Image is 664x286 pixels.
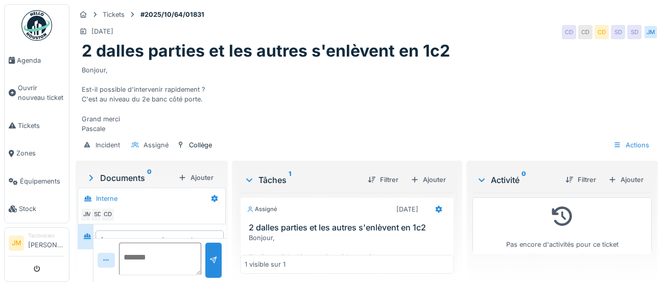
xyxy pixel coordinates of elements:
h3: 2 dalles parties et les autres s'enlèvent en 1c2 [249,223,449,232]
li: JM [9,236,24,251]
div: Ajouter [604,173,648,187]
a: JM Technicien[PERSON_NAME] [9,232,65,256]
div: CD [595,25,609,39]
div: Tâches [244,174,360,186]
div: Actions [609,138,654,152]
div: Filtrer [561,173,600,187]
div: CD [562,25,576,39]
sup: 0 [147,172,152,184]
span: Ouvrir nouveau ticket [18,83,65,102]
div: Assigné [144,140,169,150]
div: Aucun message pour le moment … Soyez le premier ! [100,235,219,253]
div: Documents [86,172,174,184]
div: SD [627,25,642,39]
img: Badge_color-CXgf-gQk.svg [21,10,52,41]
div: Assigné [247,205,277,214]
div: Activité [477,174,557,186]
div: Pas encore d'activités pour ce ticket [479,202,645,249]
a: Tickets [5,112,69,140]
div: SD [90,207,105,222]
div: Ajouter [407,173,450,187]
sup: 0 [521,174,526,186]
div: [DATE] [91,27,113,36]
div: Filtrer [364,173,402,187]
span: Stock [19,204,65,214]
div: Ajouter [174,171,218,185]
div: [DATE] [396,204,418,214]
div: Interne [96,194,117,203]
span: Équipements [20,176,65,186]
div: Collège [189,140,212,150]
div: SD [611,25,625,39]
a: Équipements [5,167,69,195]
h1: 2 dalles parties et les autres s'enlèvent en 1c2 [82,41,450,61]
a: Stock [5,195,69,223]
div: JM [80,207,94,222]
strong: #2025/10/64/01831 [136,10,208,19]
div: Technicien [28,232,65,240]
sup: 1 [289,174,291,186]
div: JM [644,25,658,39]
div: CD [578,25,592,39]
a: Ouvrir nouveau ticket [5,74,69,112]
span: Agenda [17,56,65,65]
div: Incident [96,140,120,150]
div: Tickets [103,10,125,19]
div: 1 visible sur 1 [245,259,286,269]
li: [PERSON_NAME] [28,232,65,254]
span: Zones [16,148,65,158]
a: Agenda [5,46,69,74]
div: Bonjour, Est-il possible d'intervenir rapidement ? C'est au niveau du 2e banc côté porte. Grand m... [82,61,652,134]
div: CD [101,207,115,222]
span: Tickets [18,121,65,131]
a: Zones [5,140,69,168]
